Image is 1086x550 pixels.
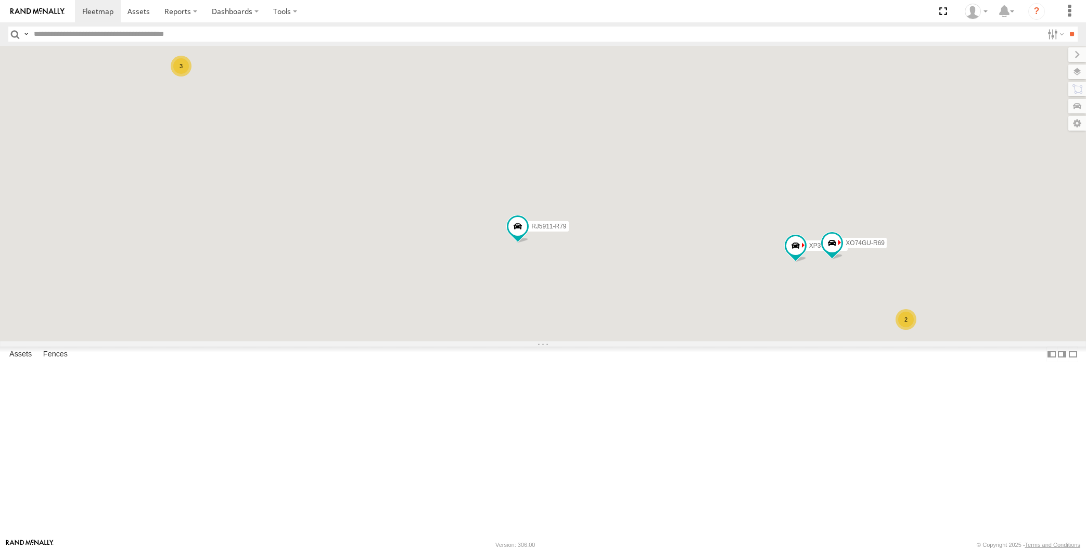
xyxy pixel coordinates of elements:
[531,223,566,231] span: RJ5911-R79
[1068,116,1086,131] label: Map Settings
[38,347,73,362] label: Fences
[809,242,846,249] span: XP30JQ-R03
[1025,542,1080,548] a: Terms and Conditions
[495,542,535,548] div: Version: 306.00
[977,542,1080,548] div: © Copyright 2025 -
[961,4,991,19] div: Quang MAC
[1068,347,1078,362] label: Hide Summary Table
[1057,347,1067,362] label: Dock Summary Table to the Right
[846,239,885,247] span: XO74GU-R69
[4,347,37,362] label: Assets
[1028,3,1045,20] i: ?
[10,8,65,15] img: rand-logo.svg
[22,27,30,42] label: Search Query
[6,540,54,550] a: Visit our Website
[171,56,191,76] div: 3
[1046,347,1057,362] label: Dock Summary Table to the Left
[896,309,916,330] div: 2
[1043,27,1066,42] label: Search Filter Options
